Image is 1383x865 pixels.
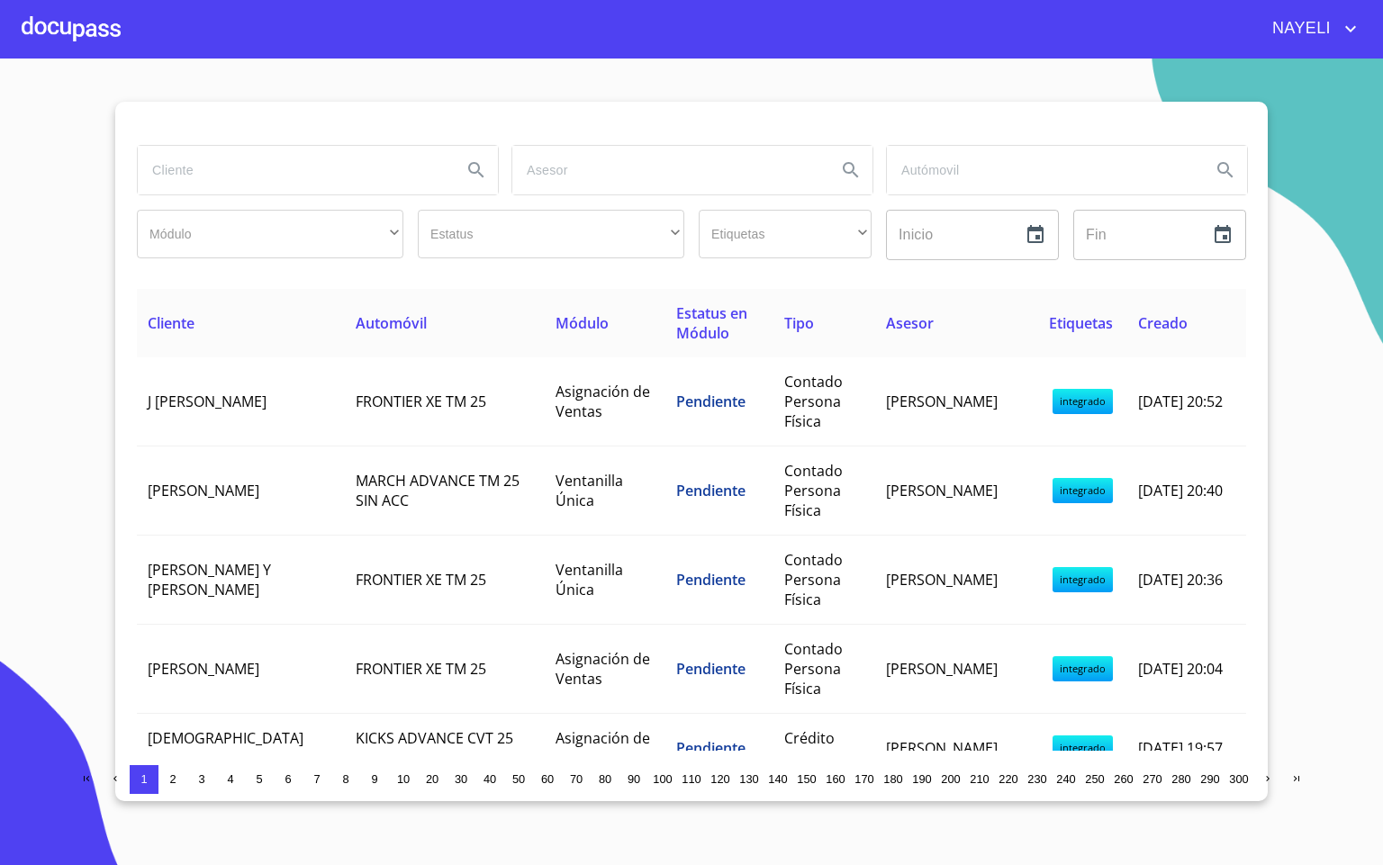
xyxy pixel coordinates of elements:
[356,392,486,411] span: FRONTIER XE TM 25
[1259,14,1340,43] span: NAYELI
[356,313,427,333] span: Automóvil
[556,560,623,599] span: Ventanilla Única
[1200,772,1219,786] span: 290
[356,728,513,768] span: KICKS ADVANCE CVT 25 SIN ACC
[850,765,879,794] button: 170
[245,765,274,794] button: 5
[879,765,908,794] button: 180
[360,765,389,794] button: 9
[1023,765,1052,794] button: 230
[784,639,843,698] span: Contado Persona Física
[504,765,533,794] button: 50
[1109,765,1138,794] button: 260
[792,765,821,794] button: 150
[599,772,611,786] span: 80
[356,471,520,510] span: MARCH ADVANCE TM 25 SIN ACC
[342,772,348,786] span: 8
[797,772,816,786] span: 150
[148,728,303,768] span: [DEMOGRAPHIC_DATA][PERSON_NAME]
[1138,570,1223,590] span: [DATE] 20:36
[1053,478,1113,503] span: integrado
[303,765,331,794] button: 7
[512,146,822,194] input: search
[784,550,843,609] span: Contado Persona Física
[648,765,677,794] button: 100
[908,765,936,794] button: 190
[138,146,447,194] input: search
[676,481,746,500] span: Pendiente
[676,738,746,758] span: Pendiente
[216,765,245,794] button: 4
[764,765,792,794] button: 140
[1259,14,1361,43] button: account of current user
[541,772,554,786] span: 60
[187,765,216,794] button: 3
[735,765,764,794] button: 130
[886,570,998,590] span: [PERSON_NAME]
[1053,389,1113,414] span: integrado
[274,765,303,794] button: 6
[887,146,1197,194] input: search
[1053,567,1113,592] span: integrado
[556,728,650,768] span: Asignación de Ventas
[1138,481,1223,500] span: [DATE] 20:40
[682,772,701,786] span: 110
[1143,772,1162,786] span: 270
[140,772,147,786] span: 1
[418,765,447,794] button: 20
[1138,313,1188,333] span: Creado
[371,772,377,786] span: 9
[784,728,835,768] span: Crédito PFAE
[886,659,998,679] span: [PERSON_NAME]
[447,765,475,794] button: 30
[285,772,291,786] span: 6
[710,772,729,786] span: 120
[1114,772,1133,786] span: 260
[1052,765,1080,794] button: 240
[912,772,931,786] span: 190
[148,313,194,333] span: Cliente
[137,210,403,258] div: ​
[313,772,320,786] span: 7
[148,659,259,679] span: [PERSON_NAME]
[556,471,623,510] span: Ventanilla Única
[676,392,746,411] span: Pendiente
[556,313,609,333] span: Módulo
[883,772,902,786] span: 180
[768,772,787,786] span: 140
[533,765,562,794] button: 60
[1138,659,1223,679] span: [DATE] 20:04
[1027,772,1046,786] span: 230
[999,772,1017,786] span: 220
[148,481,259,500] span: [PERSON_NAME]
[1138,392,1223,411] span: [DATE] 20:52
[1171,772,1190,786] span: 280
[556,382,650,421] span: Asignación de Ventas
[455,772,467,786] span: 30
[148,560,271,599] span: [PERSON_NAME] Y [PERSON_NAME]
[965,765,994,794] button: 210
[676,570,746,590] span: Pendiente
[1229,772,1248,786] span: 300
[826,772,845,786] span: 160
[256,772,262,786] span: 5
[1138,765,1167,794] button: 270
[829,149,872,192] button: Search
[970,772,989,786] span: 210
[1225,765,1253,794] button: 300
[591,765,619,794] button: 80
[784,313,814,333] span: Tipo
[886,481,998,500] span: [PERSON_NAME]
[356,570,486,590] span: FRONTIER XE TM 25
[886,313,934,333] span: Asesor
[1085,772,1104,786] span: 250
[676,303,747,343] span: Estatus en Módulo
[784,461,843,520] span: Contado Persona Física
[418,210,684,258] div: ​
[676,659,746,679] span: Pendiente
[1138,738,1223,758] span: [DATE] 19:57
[886,392,998,411] span: [PERSON_NAME]
[562,765,591,794] button: 70
[331,765,360,794] button: 8
[556,649,650,689] span: Asignación de Ventas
